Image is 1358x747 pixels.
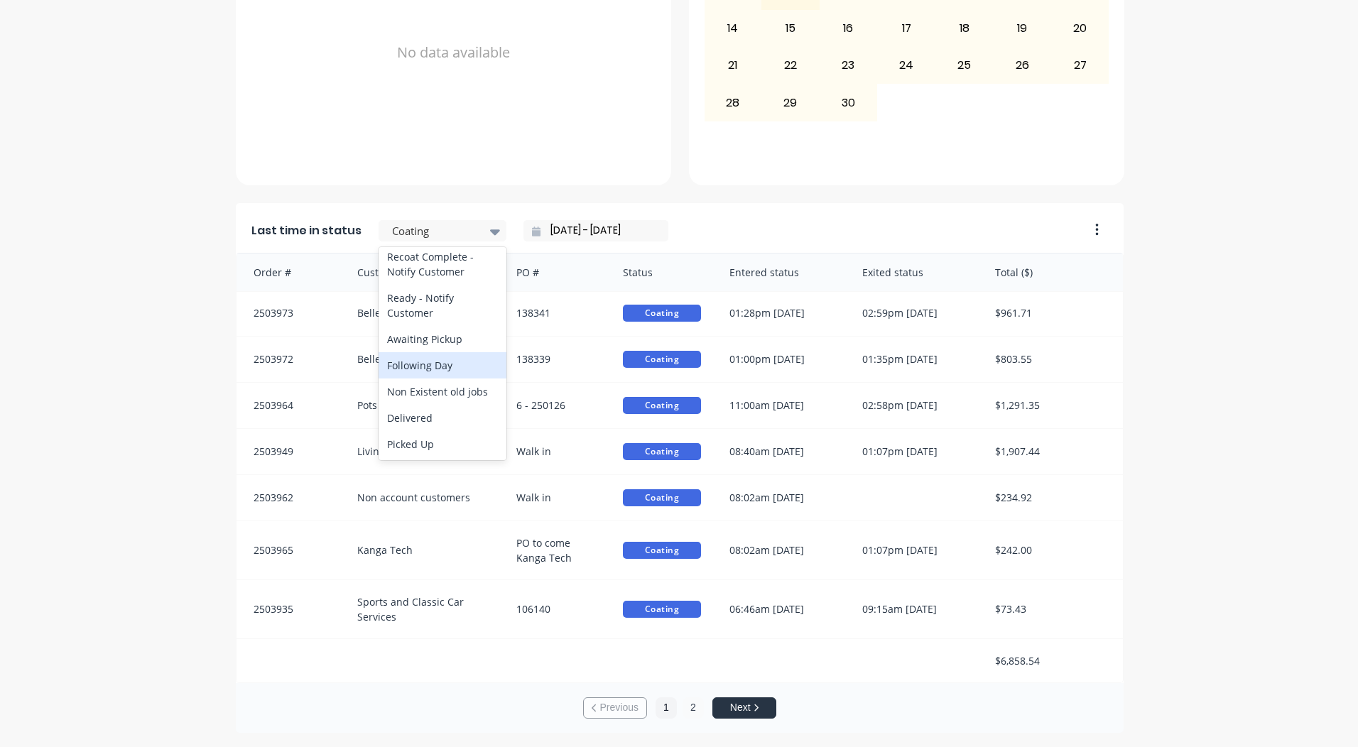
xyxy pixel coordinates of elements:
[237,383,343,428] div: 2503964
[379,244,506,285] div: Recoat Complete - Notify Customer
[981,290,1123,336] div: $961.71
[994,11,1050,46] div: 19
[343,521,503,579] div: Kanga Tech
[379,352,506,378] div: Following Day
[762,11,819,46] div: 15
[379,326,506,352] div: Awaiting Pickup
[820,84,877,120] div: 30
[541,220,663,241] input: Filter by date
[715,253,848,291] div: Entered status
[762,48,819,83] div: 22
[936,11,993,46] div: 18
[981,639,1123,682] div: $6,858.54
[705,48,761,83] div: 21
[343,337,503,382] div: Belle Skylights
[715,580,848,638] div: 06:46am [DATE]
[820,48,877,83] div: 23
[820,11,877,46] div: 16
[848,429,981,474] div: 01:07pm [DATE]
[994,48,1050,83] div: 26
[623,542,701,559] span: Coating
[715,429,848,474] div: 08:40am [DATE]
[343,383,503,428] div: Pots R Us
[712,697,776,719] button: Next
[379,285,506,326] div: Ready - Notify Customer
[981,253,1123,291] div: Total ($)
[848,580,981,638] div: 09:15am [DATE]
[343,429,503,474] div: Living Fire
[237,337,343,382] div: 2503972
[715,383,848,428] div: 11:00am [DATE]
[683,697,704,719] button: 2
[583,697,647,719] button: Previous
[981,429,1123,474] div: $1,907.44
[848,337,981,382] div: 01:35pm [DATE]
[379,378,506,405] div: Non Existent old jobs
[981,337,1123,382] div: $803.55
[981,580,1123,638] div: $73.43
[705,84,761,120] div: 28
[251,222,362,239] span: Last time in status
[878,48,935,83] div: 24
[502,253,609,291] div: PO #
[623,397,701,414] span: Coating
[237,253,343,291] div: Order #
[502,337,609,382] div: 138339
[623,601,701,618] span: Coating
[237,580,343,638] div: 2503935
[715,521,848,579] div: 08:02am [DATE]
[502,290,609,336] div: 138341
[502,521,609,579] div: PO to come Kanga Tech
[502,475,609,520] div: Walk in
[715,475,848,520] div: 08:02am [DATE]
[848,290,981,336] div: 02:59pm [DATE]
[379,405,506,431] div: Delivered
[343,475,503,520] div: Non account customers
[379,431,506,457] div: Picked Up
[237,429,343,474] div: 2503949
[762,84,819,120] div: 29
[936,48,993,83] div: 25
[1052,11,1109,46] div: 20
[343,580,503,638] div: Sports and Classic Car Services
[502,580,609,638] div: 106140
[623,305,701,322] span: Coating
[623,351,701,368] span: Coating
[981,383,1123,428] div: $1,291.35
[502,383,609,428] div: 6 - 250126
[623,489,701,506] span: Coating
[1052,48,1109,83] div: 27
[715,337,848,382] div: 01:00pm [DATE]
[623,443,701,460] span: Coating
[237,290,343,336] div: 2503973
[878,11,935,46] div: 17
[981,521,1123,579] div: $242.00
[656,697,677,719] button: 1
[343,253,503,291] div: Customer
[343,290,503,336] div: Belle Skylights
[237,521,343,579] div: 2503965
[502,429,609,474] div: Walk in
[981,475,1123,520] div: $234.92
[848,253,981,291] div: Exited status
[715,290,848,336] div: 01:28pm [DATE]
[705,11,761,46] div: 14
[237,475,343,520] div: 2503962
[848,383,981,428] div: 02:58pm [DATE]
[848,521,981,579] div: 01:07pm [DATE]
[609,253,715,291] div: Status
